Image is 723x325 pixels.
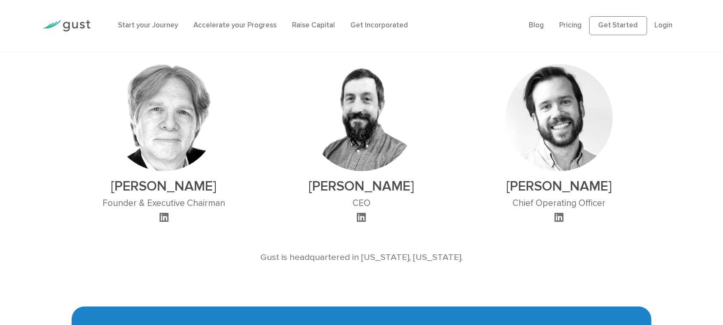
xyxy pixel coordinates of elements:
a: Start your Journey [118,21,178,30]
img: Ryan Nash [506,64,613,171]
a: Raise Capital [292,21,335,30]
p: Gust is headquartered in [US_STATE], [US_STATE]. [92,250,631,264]
h3: CEO [308,198,415,209]
a: Get Started [589,16,647,35]
img: Gust Logo [42,20,90,32]
a: Login [655,21,673,30]
a: Blog [529,21,544,30]
h3: Founder & Executive Chairman [102,198,225,209]
h2: [PERSON_NAME] [308,178,415,194]
img: David Rose [110,64,217,171]
a: Accelerate your Progress [193,21,277,30]
a: Pricing [559,21,581,30]
h2: [PERSON_NAME] [102,178,225,194]
a: Get Incorporated [350,21,408,30]
img: Peter Swan [308,64,415,171]
h2: [PERSON_NAME] [506,178,613,194]
h3: Chief Operating Officer [506,198,613,209]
